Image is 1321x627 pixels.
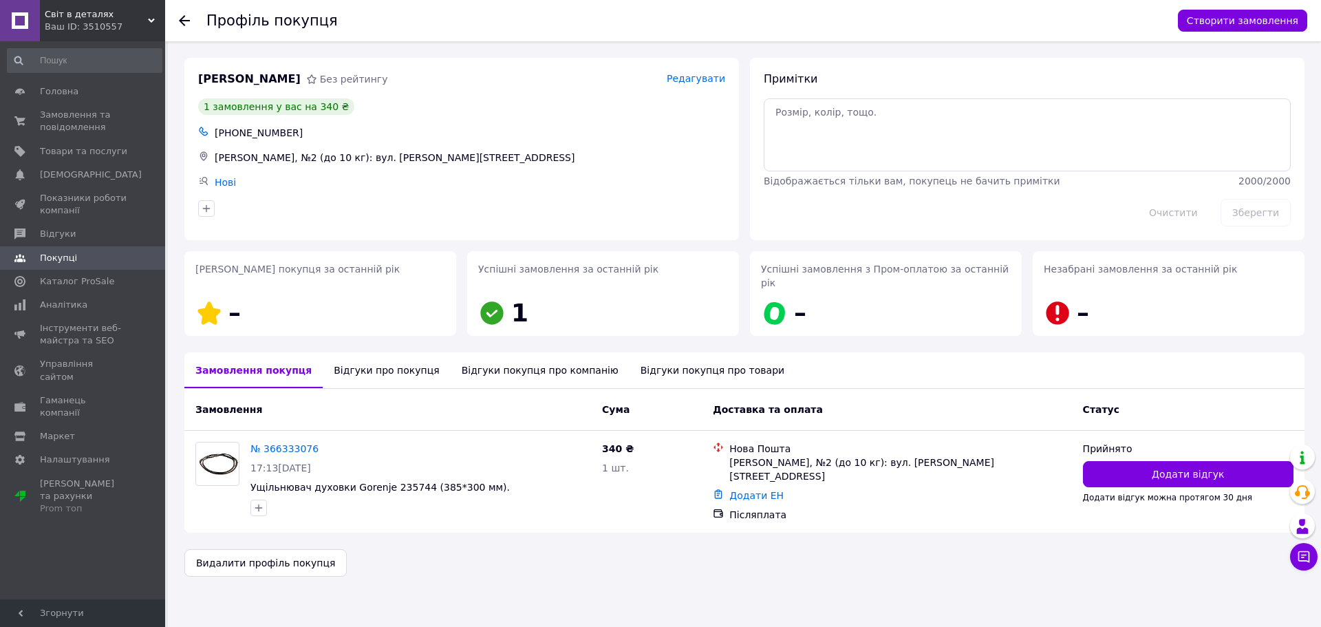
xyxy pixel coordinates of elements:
[195,404,262,415] span: Замовлення
[40,299,87,311] span: Аналітика
[196,448,239,480] img: Фото товару
[184,549,347,577] button: Видалити профіль покупця
[40,358,127,383] span: Управління сайтом
[195,264,400,275] span: [PERSON_NAME] покупця за останній рік
[1083,461,1293,487] button: Додати відгук
[40,252,77,264] span: Покупці
[40,192,127,217] span: Показники роботи компанії
[1152,467,1224,481] span: Додати відгук
[179,14,190,28] div: Повернутися назад
[1178,10,1307,32] button: Створити замовлення
[45,21,165,33] div: Ваш ID: 3510557
[478,264,658,275] span: Успішні замовлення за останній рік
[206,12,338,29] h1: Профіль покупця
[212,123,728,142] div: [PHONE_NUMBER]
[761,264,1009,288] span: Успішні замовлення з Пром-оплатою за останній рік
[729,442,1071,456] div: Нова Пошта
[40,322,127,347] span: Інструменти веб-майстра та SEO
[250,443,319,454] a: № 366333076
[764,72,817,85] span: Примітки
[1044,264,1237,275] span: Незабрані замовлення за останній рік
[40,394,127,419] span: Гаманець компанії
[40,169,142,181] span: [DEMOGRAPHIC_DATA]
[40,109,127,134] span: Замовлення та повідомлення
[602,443,634,454] span: 340 ₴
[228,299,241,327] span: –
[729,456,1071,483] div: [PERSON_NAME], №2 (до 10 кг): вул. [PERSON_NAME][STREET_ADDRESS]
[7,48,162,73] input: Пошук
[794,299,806,327] span: –
[40,430,75,443] span: Маркет
[40,454,110,466] span: Налаштування
[198,72,301,87] span: [PERSON_NAME]
[40,275,114,288] span: Каталог ProSale
[602,463,629,474] span: 1 шт.
[1083,442,1293,456] div: Прийнято
[1077,299,1089,327] span: –
[511,299,528,327] span: 1
[323,352,450,388] div: Відгуки про покупця
[184,352,323,388] div: Замовлення покупця
[320,74,388,85] span: Без рейтингу
[602,404,630,415] span: Cума
[729,490,784,501] a: Додати ЕН
[198,98,354,115] div: 1 замовлення у вас на 340 ₴
[713,404,823,415] span: Доставка та оплата
[764,176,1060,187] span: Відображається тільки вам, покупець не бачить примітки
[195,442,239,486] a: Фото товару
[1290,543,1318,571] button: Чат з покупцем
[40,228,76,240] span: Відгуки
[40,478,127,516] span: [PERSON_NAME] та рахунки
[40,145,127,158] span: Товари та послуги
[215,177,236,188] a: Нові
[1083,404,1119,415] span: Статус
[451,352,630,388] div: Відгуки покупця про компанію
[667,73,725,84] span: Редагувати
[250,482,510,493] a: Ущільнювач духовки Gorenje 235744 (385*300 мм).
[1083,493,1252,502] span: Додати відгук можна протягом 30 дня
[40,85,78,98] span: Головна
[1238,176,1291,187] span: 2000 / 2000
[250,463,311,474] span: 17:13[DATE]
[630,352,795,388] div: Відгуки покупця про товари
[729,508,1071,522] div: Післяплата
[212,148,728,167] div: [PERSON_NAME], №2 (до 10 кг): вул. [PERSON_NAME][STREET_ADDRESS]
[40,502,127,515] div: Prom топ
[45,8,148,21] span: Світ в деталях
